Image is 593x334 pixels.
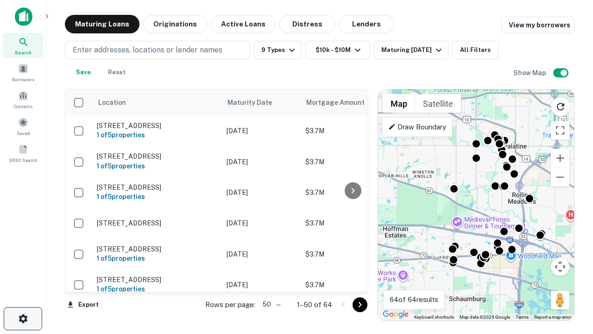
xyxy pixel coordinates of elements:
[227,187,296,198] p: [DATE]
[102,63,132,82] button: Reset
[227,126,296,136] p: [DATE]
[3,87,44,112] a: Contacts
[516,315,529,320] a: Terms (opens in new tab)
[227,157,296,167] p: [DATE]
[98,97,126,108] span: Location
[551,121,569,140] button: Toggle fullscreen view
[3,33,44,58] a: Search
[339,15,394,33] button: Lenders
[227,218,296,228] p: [DATE]
[374,41,448,59] button: Maturing [DATE]
[305,41,370,59] button: $10k - $10M
[305,218,398,228] p: $3.7M
[551,149,569,167] button: Zoom in
[3,114,44,139] a: Saved
[380,308,411,321] a: Open this area in Google Maps (opens a new window)
[305,249,398,259] p: $3.7M
[14,103,32,110] span: Contacts
[460,315,510,320] span: Map data ©2025 Google
[305,187,398,198] p: $3.7M
[12,76,34,83] span: Borrowers
[205,299,255,310] p: Rows per page:
[306,97,377,108] span: Mortgage Amount
[3,141,44,166] a: SREO Search
[222,90,301,116] th: Maturity Date
[259,298,282,311] div: 50
[15,7,32,26] img: capitalize-icon.png
[97,183,217,192] p: [STREET_ADDRESS]
[65,298,101,312] button: Export
[65,41,250,59] button: Enter addresses, locations or lender names
[305,280,398,290] p: $3.7M
[305,126,398,136] p: $3.7M
[69,63,98,82] button: Save your search to get updates of matches that match your search criteria.
[97,161,217,171] h6: 1 of 5 properties
[501,17,574,33] a: View my borrowers
[301,90,403,116] th: Mortgage Amount
[534,315,571,320] a: Report a map error
[143,15,207,33] button: Originations
[97,219,217,227] p: [STREET_ADDRESS]
[381,45,444,56] div: Maturing [DATE]
[97,192,217,202] h6: 1 of 5 properties
[211,15,276,33] button: Active Loans
[227,249,296,259] p: [DATE]
[97,152,217,161] p: [STREET_ADDRESS]
[73,45,222,56] p: Enter addresses, locations or lender names
[390,294,438,305] p: 64 of 64 results
[92,90,222,116] th: Location
[388,122,446,133] p: Draw Boundary
[378,90,574,321] div: 0 0
[551,291,569,309] button: Drag Pegman onto the map to open Street View
[97,276,217,284] p: [STREET_ADDRESS]
[97,253,217,263] h6: 1 of 5 properties
[547,230,593,275] iframe: Chat Widget
[9,156,38,164] span: SREO Search
[17,129,30,137] span: Saved
[97,245,217,253] p: [STREET_ADDRESS]
[15,49,32,56] span: Search
[65,15,139,33] button: Maturing Loans
[380,308,411,321] img: Google
[97,130,217,140] h6: 1 of 5 properties
[452,41,498,59] button: All Filters
[383,94,415,113] button: Show street map
[353,297,367,312] button: Go to next page
[3,60,44,85] a: Borrowers
[551,168,569,186] button: Zoom out
[97,284,217,294] h6: 1 of 5 properties
[414,314,454,321] button: Keyboard shortcuts
[415,94,461,113] button: Show satellite imagery
[513,68,548,78] h6: Show Map
[227,97,284,108] span: Maturity Date
[254,41,302,59] button: 9 Types
[97,122,217,130] p: [STREET_ADDRESS]
[297,299,332,310] p: 1–50 of 64
[279,15,335,33] button: Distress
[305,157,398,167] p: $3.7M
[227,280,296,290] p: [DATE]
[551,97,570,116] button: Reload search area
